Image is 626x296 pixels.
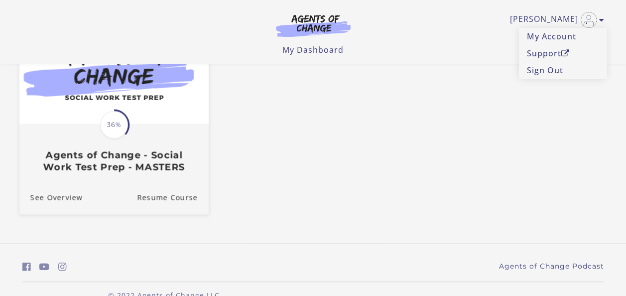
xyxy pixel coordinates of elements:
i: https://www.youtube.com/c/AgentsofChangeTestPrepbyMeaganMitchell (Open in a new window) [39,262,49,272]
a: Agents of Change - Social Work Test Prep - MASTERS: See Overview [19,181,82,214]
a: https://www.instagram.com/agentsofchangeprep/ (Open in a new window) [58,260,67,274]
a: SupportOpen in a new window [519,45,607,62]
a: https://www.facebook.com/groups/aswbtestprep (Open in a new window) [22,260,31,274]
a: Agents of Change Podcast [499,261,604,272]
a: My Account [519,28,607,45]
img: Agents of Change Logo [265,14,361,37]
i: Open in a new window [561,49,570,57]
a: Toggle menu [510,12,599,28]
i: https://www.instagram.com/agentsofchangeprep/ (Open in a new window) [58,262,67,272]
h3: Agents of Change - Social Work Test Prep - MASTERS [30,149,197,172]
i: https://www.facebook.com/groups/aswbtestprep (Open in a new window) [22,262,31,272]
a: https://www.youtube.com/c/AgentsofChangeTestPrepbyMeaganMitchell (Open in a new window) [39,260,49,274]
a: Sign Out [519,62,607,79]
span: 36% [100,111,128,139]
a: Agents of Change - Social Work Test Prep - MASTERS: Resume Course [137,181,209,214]
a: My Dashboard [282,44,344,55]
